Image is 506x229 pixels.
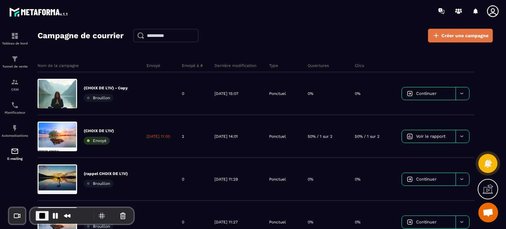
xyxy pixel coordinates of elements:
[416,177,436,182] span: Continuer
[214,91,239,96] p: [DATE] 15:07
[84,128,114,133] p: {CHOIX DE L'IV}
[416,134,445,139] span: Voir le rapport
[428,29,493,43] a: Créer une campagne
[407,219,413,225] img: icon
[402,173,456,186] a: Continuer
[2,88,28,91] p: CRM
[84,85,128,91] p: {CHOIX DE L'IV} - Copy
[407,176,413,182] img: icon
[407,133,413,139] img: icon
[93,181,110,186] span: Brouillon
[214,177,238,182] p: [DATE] 11:29
[93,138,106,143] span: Envoyé
[2,119,28,142] a: automationsautomationsAutomatisations
[147,134,170,139] p: [DATE] 11:00
[308,219,313,225] p: 0%
[11,147,19,155] img: email
[214,63,256,68] p: Dernière modification
[2,142,28,165] a: emailemailE-mailing
[11,101,19,109] img: scheduler
[182,134,184,139] p: 2
[269,219,286,225] p: Ponctuel
[2,73,28,96] a: formationformationCRM
[308,91,313,96] p: 0%
[355,63,364,68] p: Clics
[2,111,28,114] p: Planificateur
[147,63,160,68] p: Envoyé
[3,93,128,94] div: divider
[2,134,28,137] p: Automatisations
[2,65,28,68] p: Tunnel de vente
[2,42,28,45] p: Tableau de bord
[269,134,286,139] p: Ponctuel
[93,96,110,100] span: Brouillon
[214,219,238,225] p: [DATE] 11:27
[182,91,184,96] p: 0
[402,130,456,143] a: Voir le rapport
[308,177,313,182] p: 0%
[2,27,28,50] a: formationformationTableau de bord
[93,224,110,229] span: Brouillon
[308,63,329,68] p: Ouvertures
[11,124,19,132] img: automations
[416,91,436,96] span: Continuer
[402,216,456,228] a: Continuer
[269,91,286,96] p: Ponctuel
[416,219,436,224] span: Continuer
[182,219,184,225] p: 0
[214,134,238,139] p: [DATE] 14:01
[3,93,116,123] span: [PERSON_NAME](e) professionnel(le) d'expériences bien-être d'exception !
[182,63,203,68] p: Envoyé à #
[407,91,413,97] img: icon
[11,32,19,40] img: formation
[355,177,360,182] p: 0%
[38,29,124,42] h2: Campagne de courrier
[11,55,19,63] img: formation
[2,96,28,119] a: schedulerschedulerPlanificateur
[38,63,79,68] p: Nom de la campagne
[355,134,379,139] p: 50% / 1 sur 2
[182,177,184,182] p: 0
[308,134,332,139] p: 50% / 1 sur 2
[84,171,128,176] p: {rappel CHOIX DE L'IV}
[355,219,360,225] p: 0%
[2,50,28,73] a: formationformationTunnel de vente
[355,91,360,96] p: 0%
[9,6,69,18] img: logo
[478,203,498,222] a: Ouvrir le chat
[11,78,19,86] img: formation
[402,87,456,100] a: Continuer
[269,63,278,68] p: Type
[441,32,489,39] span: Créer une campagne
[2,157,28,160] p: E-mailing
[269,177,286,182] p: Ponctuel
